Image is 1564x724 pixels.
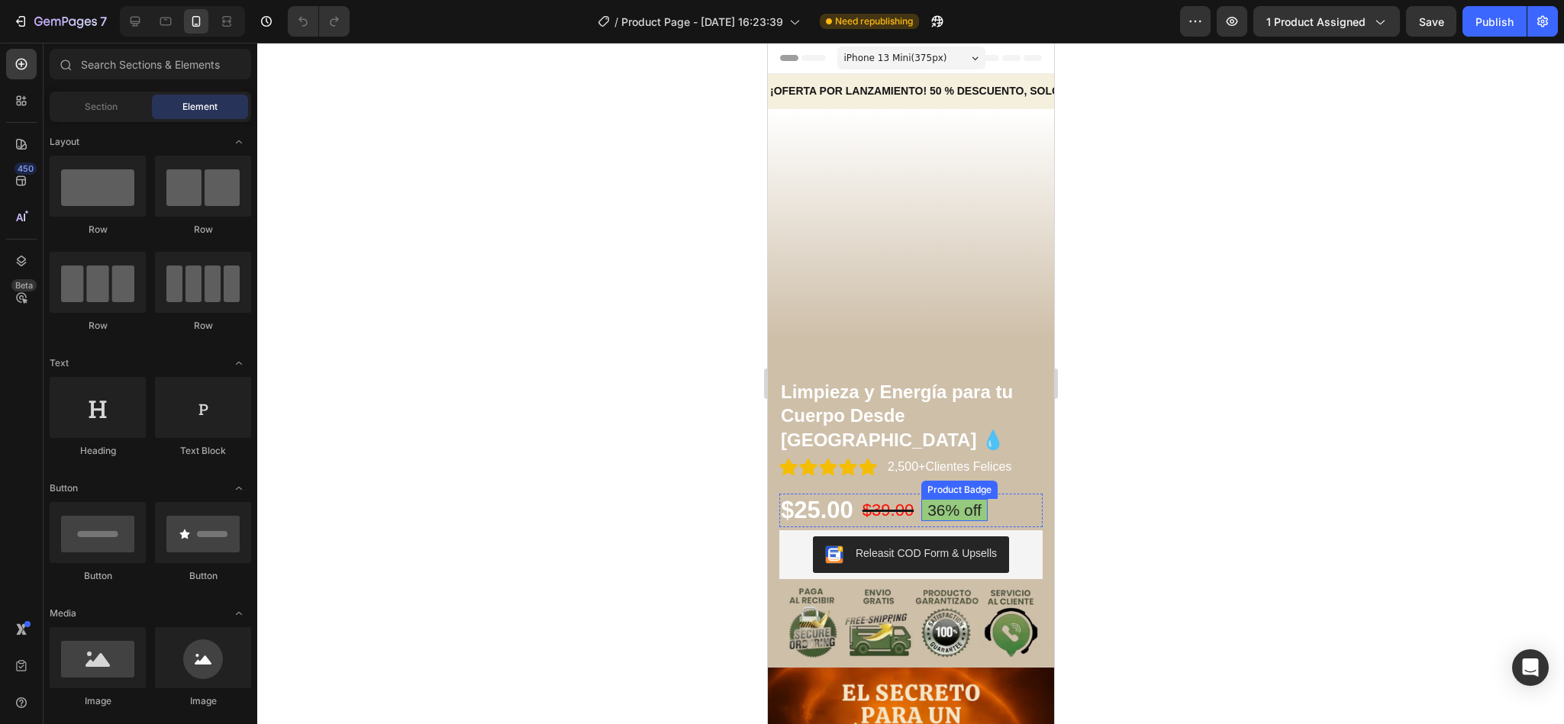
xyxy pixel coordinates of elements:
[120,415,243,433] p: 2,500+Clientes Felices
[621,14,783,30] span: Product Page - [DATE] 16:23:39
[227,601,251,626] span: Toggle open
[6,6,114,37] button: 7
[1419,15,1444,28] span: Save
[1266,14,1366,30] span: 1 product assigned
[85,100,118,114] span: Section
[288,6,350,37] div: Undo/Redo
[57,503,76,521] img: CKKYs5695_ICEAE=.webp
[835,14,913,28] span: Need republishing
[45,494,241,530] button: Releasit COD Form & Upsells
[50,569,146,583] div: Button
[227,476,251,500] span: Toggle open
[50,356,69,370] span: Text
[768,43,1054,724] iframe: Design area
[153,456,220,478] pre: 36% off
[11,279,37,291] div: Beta
[155,223,251,237] div: Row
[50,481,78,495] span: Button
[11,336,275,410] h1: Limpieza y Energía para tu Cuerpo Desde [GEOGRAPHIC_DATA] 💧
[1475,14,1514,30] div: Publish
[15,162,37,175] div: 450
[182,100,218,114] span: Element
[1512,649,1549,686] div: Open Intercom Messenger
[50,223,146,237] div: Row
[1406,6,1456,37] button: Save
[11,451,87,484] div: $25.00
[1253,6,1400,37] button: 1 product assigned
[155,444,251,458] div: Text Block
[100,12,107,31] p: 7
[50,49,251,79] input: Search Sections & Elements
[614,14,618,30] span: /
[227,351,251,375] span: Toggle open
[50,319,146,333] div: Row
[156,440,227,454] div: Product Badge
[50,135,79,149] span: Layout
[50,444,146,458] div: Heading
[227,130,251,154] span: Toggle open
[88,503,229,519] div: Releasit COD Form & Upsells
[155,319,251,333] div: Row
[155,569,251,583] div: Button
[11,536,275,622] img: image_demo.jpg
[1462,6,1527,37] button: Publish
[50,607,76,620] span: Media
[93,455,147,481] div: $39.00
[50,694,146,708] div: Image
[155,694,251,708] div: Image
[2,39,334,58] p: ¡OFERTA POR LANZAMIENTO! 50 % DESCUENTO, SOLO HOY 🛍️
